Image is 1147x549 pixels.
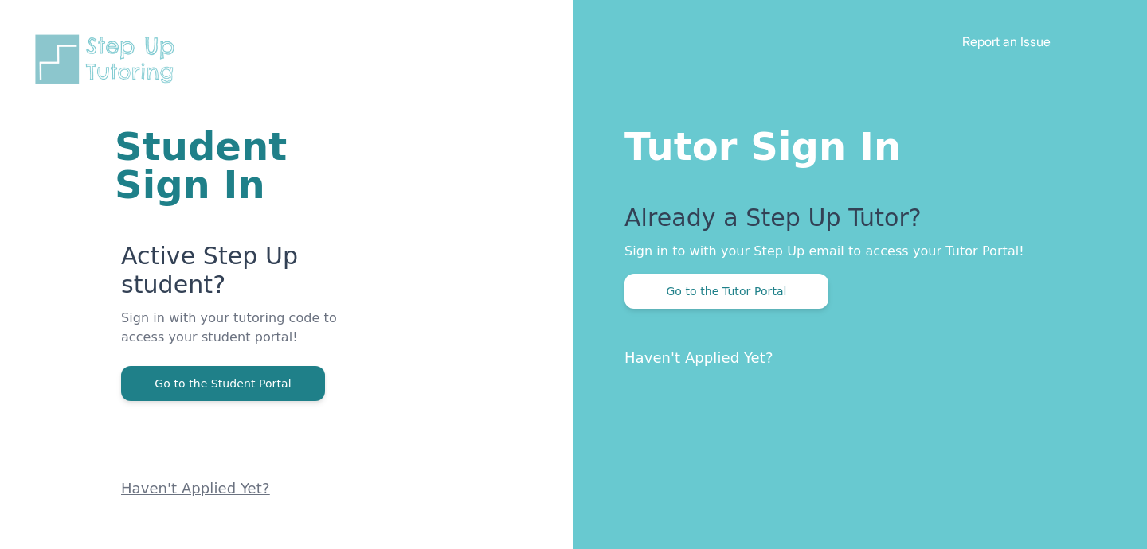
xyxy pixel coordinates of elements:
h1: Tutor Sign In [624,121,1083,165]
button: Go to the Student Portal [121,366,325,401]
p: Sign in with your tutoring code to access your student portal! [121,309,382,366]
p: Active Step Up student? [121,242,382,309]
a: Go to the Tutor Portal [624,283,828,298]
a: Go to the Student Portal [121,376,325,391]
p: Sign in to with your Step Up email to access your Tutor Portal! [624,242,1083,261]
a: Haven't Applied Yet? [121,480,270,496]
a: Haven't Applied Yet? [624,349,773,366]
button: Go to the Tutor Portal [624,274,828,309]
h1: Student Sign In [115,127,382,204]
p: Already a Step Up Tutor? [624,204,1083,242]
img: Step Up Tutoring horizontal logo [32,32,185,87]
a: Report an Issue [962,33,1051,49]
